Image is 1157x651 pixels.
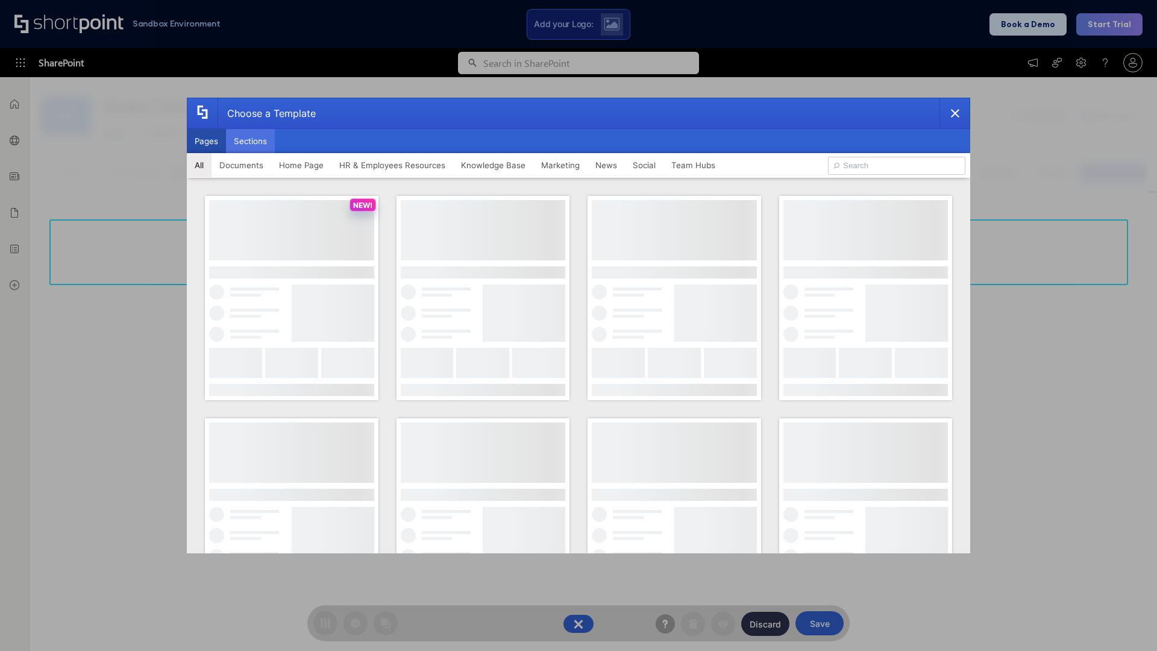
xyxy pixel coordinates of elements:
button: News [588,153,625,177]
p: NEW! [353,201,372,210]
button: All [187,153,212,177]
button: Sections [226,129,275,153]
iframe: Chat Widget [1097,593,1157,651]
div: template selector [187,98,970,553]
button: Marketing [533,153,588,177]
button: Team Hubs [663,153,723,177]
div: Choose a Template [218,98,316,128]
button: HR & Employees Resources [331,153,453,177]
button: Documents [212,153,271,177]
input: Search [828,157,965,175]
button: Home Page [271,153,331,177]
button: Social [625,153,663,177]
button: Knowledge Base [453,153,533,177]
button: Pages [187,129,226,153]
